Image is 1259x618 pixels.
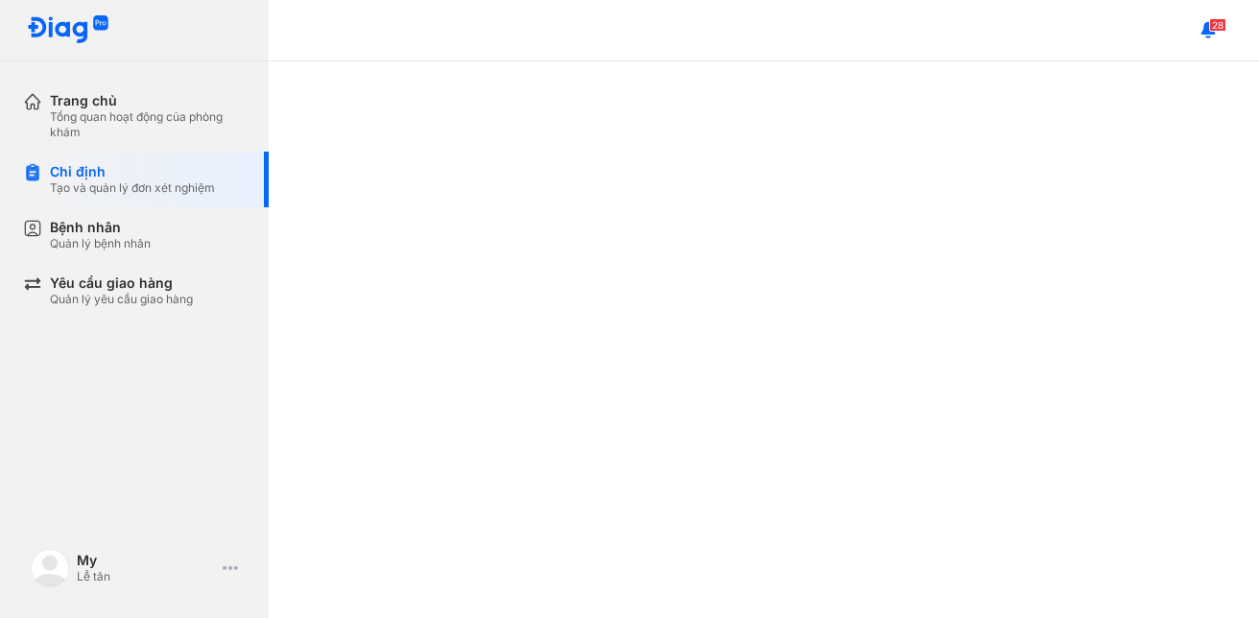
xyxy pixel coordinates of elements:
span: 28 [1209,18,1226,32]
img: logo [31,549,69,587]
div: Quản lý bệnh nhân [50,236,151,251]
div: My [77,552,215,569]
div: Chỉ định [50,163,215,180]
img: logo [27,15,109,45]
div: Quản lý yêu cầu giao hàng [50,292,193,307]
div: Tạo và quản lý đơn xét nghiệm [50,180,215,196]
div: Lễ tân [77,569,215,584]
div: Trang chủ [50,92,246,109]
div: Bệnh nhân [50,219,151,236]
div: Yêu cầu giao hàng [50,274,193,292]
div: Tổng quan hoạt động của phòng khám [50,109,246,140]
